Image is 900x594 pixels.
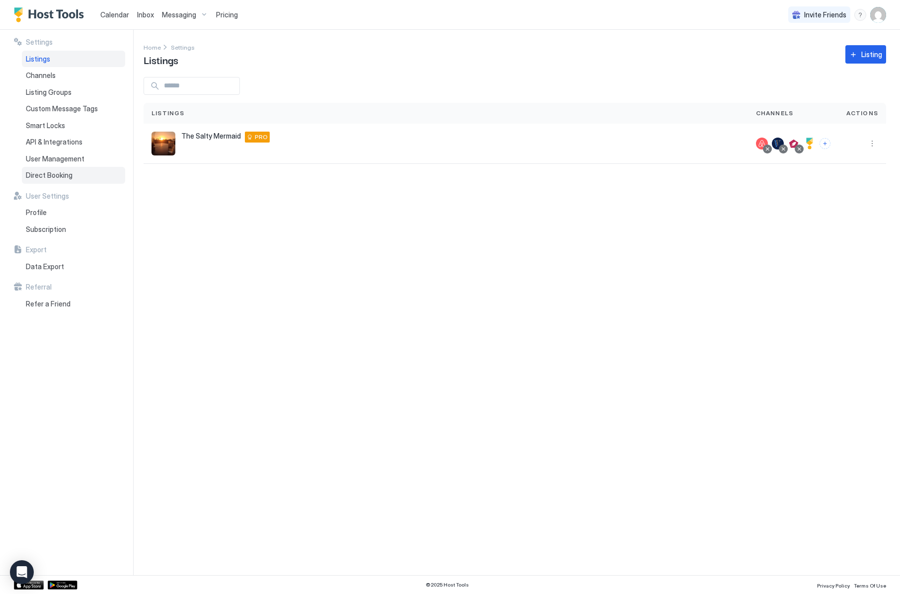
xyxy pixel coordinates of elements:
a: Listings [22,51,125,68]
span: Profile [26,208,47,217]
span: Listings [151,109,185,118]
span: Listing Groups [26,88,72,97]
a: Subscription [22,221,125,238]
span: Inbox [137,10,154,19]
a: Refer a Friend [22,296,125,312]
span: User Management [26,154,84,163]
span: Settings [171,44,195,51]
span: Settings [26,38,53,47]
a: Smart Locks [22,117,125,134]
a: Privacy Policy [817,580,850,590]
span: Referral [26,283,52,292]
a: Terms Of Use [854,580,886,590]
button: Connect channels [820,138,830,149]
div: listing image [151,132,175,155]
span: Custom Message Tags [26,104,98,113]
a: Calendar [100,9,129,20]
span: © 2025 Host Tools [426,582,469,588]
a: Listing Groups [22,84,125,101]
span: Direct Booking [26,171,73,180]
a: App Store [14,581,44,590]
span: Listings [26,55,50,64]
input: Input Field [160,77,239,94]
span: PRO [255,133,268,142]
a: Channels [22,67,125,84]
a: Inbox [137,9,154,20]
a: Google Play Store [48,581,77,590]
span: Privacy Policy [817,583,850,589]
span: Data Export [26,262,64,271]
span: Terms Of Use [854,583,886,589]
span: API & Integrations [26,138,82,147]
span: Listings [144,52,178,67]
span: User Settings [26,192,69,201]
span: Smart Locks [26,121,65,130]
span: Subscription [26,225,66,234]
div: Open Intercom Messenger [10,560,34,584]
a: Direct Booking [22,167,125,184]
div: menu [866,138,878,149]
a: Profile [22,204,125,221]
a: User Management [22,150,125,167]
div: Listing [861,49,882,60]
span: Invite Friends [804,10,846,19]
button: Listing [845,45,886,64]
span: Channels [756,109,794,118]
div: User profile [870,7,886,23]
div: Breadcrumb [171,42,195,52]
a: Settings [171,42,195,52]
a: Host Tools Logo [14,7,88,22]
div: menu [854,9,866,21]
span: Channels [26,71,56,80]
button: More options [866,138,878,149]
span: Home [144,44,161,51]
span: The Salty Mermaid [181,132,241,141]
span: Pricing [216,10,238,19]
span: Actions [846,109,878,118]
span: Calendar [100,10,129,19]
a: API & Integrations [22,134,125,150]
span: Refer a Friend [26,299,71,308]
span: Export [26,245,47,254]
a: Home [144,42,161,52]
div: Breadcrumb [144,42,161,52]
a: Custom Message Tags [22,100,125,117]
a: Data Export [22,258,125,275]
span: Messaging [162,10,196,19]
